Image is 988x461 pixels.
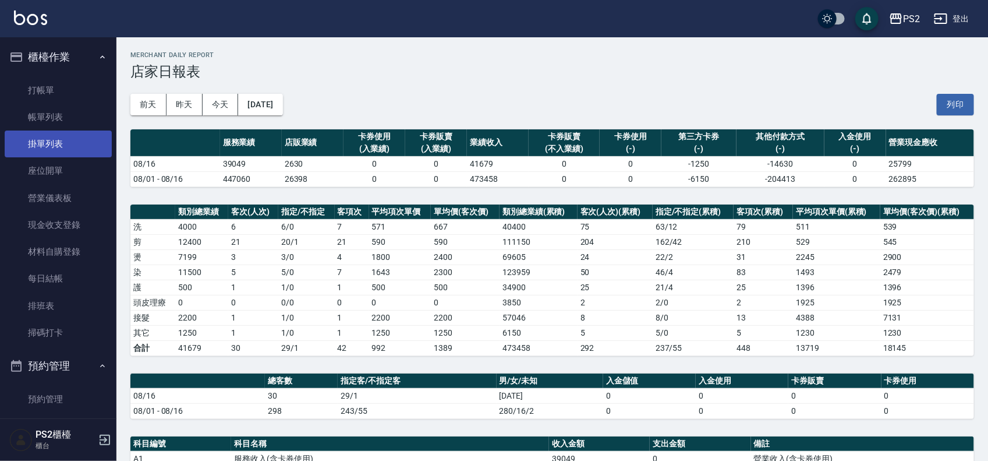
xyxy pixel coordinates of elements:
[734,234,793,249] td: 210
[736,171,824,186] td: -204413
[228,219,278,234] td: 6
[431,325,500,340] td: 1250
[231,437,549,452] th: 科目名稱
[734,280,793,295] td: 25
[500,249,578,265] td: 69605
[880,280,974,295] td: 1396
[578,325,653,340] td: 5
[5,157,112,184] a: 座位開單
[578,205,653,220] th: 客次(人次)(累積)
[793,234,880,249] td: 529
[734,310,793,325] td: 13
[736,156,824,171] td: -14630
[886,171,974,186] td: 262895
[228,234,278,249] td: 21
[278,205,334,220] th: 指定/不指定
[265,403,338,418] td: 298
[880,249,974,265] td: 2900
[130,234,175,249] td: 剪
[408,131,464,143] div: 卡券販賣
[696,403,788,418] td: 0
[664,143,734,155] div: (-)
[497,374,603,389] th: 男/女/未知
[880,205,974,220] th: 單均價(客次價)(累積)
[886,129,974,157] th: 營業現金應收
[500,295,578,310] td: 3850
[653,265,734,280] td: 46 / 4
[5,185,112,212] a: 營業儀表板
[653,295,734,310] td: 2 / 0
[5,413,112,439] a: 單日預約紀錄
[228,249,278,265] td: 3
[335,205,369,220] th: 客項次
[653,249,734,265] td: 22 / 2
[467,129,529,157] th: 業績收入
[880,340,974,356] td: 18145
[278,340,334,356] td: 29/1
[228,340,278,356] td: 30
[175,310,228,325] td: 2200
[130,249,175,265] td: 燙
[431,265,500,280] td: 2300
[5,351,112,381] button: 預約管理
[220,171,282,186] td: 447060
[369,234,431,249] td: 590
[500,325,578,340] td: 6150
[431,219,500,234] td: 667
[9,428,33,452] img: Person
[549,437,650,452] th: 收入金額
[788,374,881,389] th: 卡券販賣
[335,265,369,280] td: 7
[130,129,974,187] table: a dense table
[5,265,112,292] a: 每日結帳
[431,340,500,356] td: 1389
[653,280,734,295] td: 21 / 4
[880,295,974,310] td: 1925
[603,403,696,418] td: 0
[661,156,736,171] td: -1250
[881,388,974,403] td: 0
[578,310,653,325] td: 8
[175,280,228,295] td: 500
[36,441,95,451] p: 櫃台
[175,249,228,265] td: 7199
[130,219,175,234] td: 洗
[220,156,282,171] td: 39049
[5,238,112,265] a: 材料自購登錄
[228,325,278,340] td: 1
[175,295,228,310] td: 0
[5,319,112,346] a: 掃碼打卡
[278,234,334,249] td: 20 / 1
[130,310,175,325] td: 接髮
[175,205,228,220] th: 類別總業績
[175,219,228,234] td: 4000
[344,171,405,186] td: 0
[500,205,578,220] th: 類別總業績(累積)
[578,249,653,265] td: 24
[739,143,821,155] div: (-)
[130,51,974,59] h2: Merchant Daily Report
[228,205,278,220] th: 客次(人次)
[653,340,734,356] td: 237/55
[369,219,431,234] td: 571
[903,12,920,26] div: PS2
[335,310,369,325] td: 1
[130,374,974,419] table: a dense table
[500,219,578,234] td: 40400
[338,388,497,403] td: 29/1
[734,249,793,265] td: 31
[335,280,369,295] td: 1
[578,295,653,310] td: 2
[175,325,228,340] td: 1250
[5,42,112,72] button: 櫃檯作業
[529,171,600,186] td: 0
[130,403,265,418] td: 08/01 - 08/16
[335,219,369,234] td: 7
[130,171,220,186] td: 08/01 - 08/16
[793,310,880,325] td: 4388
[929,8,974,30] button: 登出
[130,205,974,356] table: a dense table
[578,219,653,234] td: 75
[431,310,500,325] td: 2200
[824,156,886,171] td: 0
